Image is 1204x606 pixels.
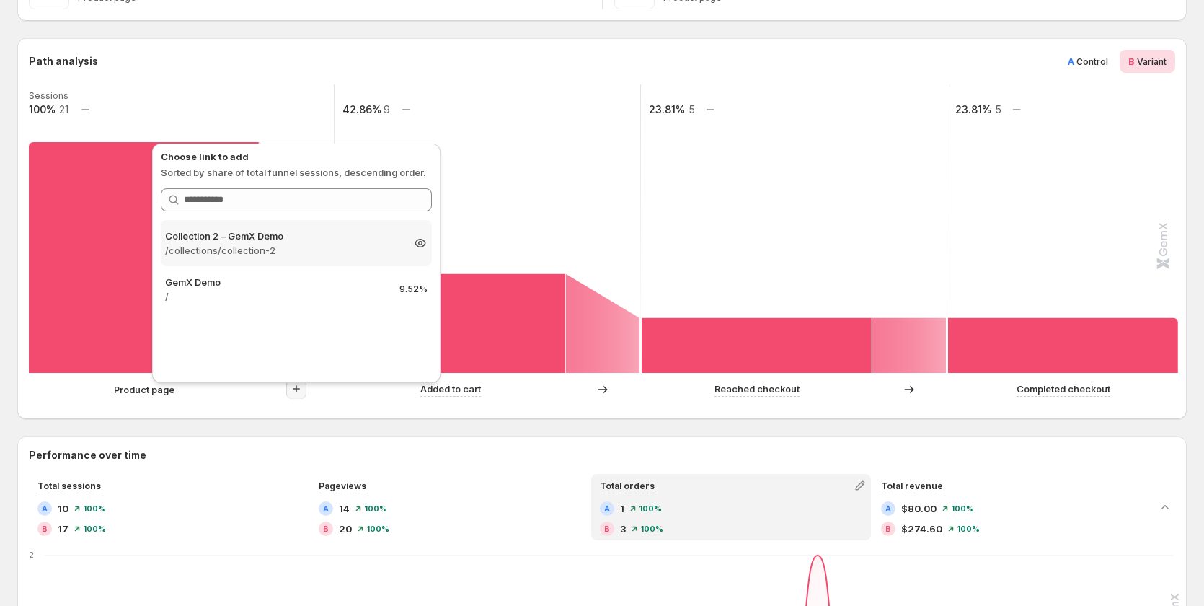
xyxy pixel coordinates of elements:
span: Pageviews [319,480,366,491]
p: /collections/collection-2 [165,243,402,258]
text: 23.81% [649,103,685,115]
p: / [165,289,388,304]
text: 9 [384,103,390,115]
p: Product page [114,382,174,397]
text: Sessions [29,90,68,101]
h2: B [323,524,329,533]
text: 2 [29,550,34,560]
span: 10 [58,501,68,516]
span: A [1068,56,1074,67]
h3: Path analysis [29,54,98,69]
span: Variant [1137,56,1167,67]
span: 3 [620,522,626,536]
span: 20 [339,522,352,536]
h2: Performance over time [29,448,1175,462]
h2: B [885,524,891,533]
span: 17 [58,522,68,536]
h2: A [604,504,610,513]
span: 100% [83,504,106,513]
path: Added to cart: 9 [335,274,565,373]
p: GemX Demo [165,275,388,289]
h2: A [42,504,48,513]
span: B [1128,56,1135,67]
span: 100% [957,524,980,533]
span: 100% [951,504,974,513]
h2: A [323,504,329,513]
button: Collapse chart [1155,497,1175,517]
p: Reached checkout [714,382,800,396]
h2: B [42,524,48,533]
p: 9.52% [399,284,428,295]
span: Total orders [600,480,655,491]
span: 100% [640,524,663,533]
span: Control [1076,56,1108,67]
span: 100% [639,504,662,513]
span: 1 [620,501,624,516]
span: 100% [83,524,106,533]
text: 42.86% [342,103,381,115]
p: Sorted by share of total funnel sessions, descending order. [161,165,432,180]
p: Completed checkout [1017,382,1110,396]
span: 14 [339,501,350,516]
span: 100% [364,504,387,513]
h2: B [604,524,610,533]
h2: A [885,504,891,513]
span: Total sessions [37,480,101,491]
text: 5 [689,103,695,115]
span: 100% [366,524,389,533]
text: 5 [995,103,1001,115]
span: $80.00 [901,501,937,516]
p: Choose link to add [161,149,432,164]
text: 21 [59,103,68,115]
p: Added to cart [420,382,481,396]
span: Total revenue [881,480,943,491]
text: 100% [29,103,56,115]
p: Collection 2 – GemX Demo [165,229,402,243]
span: $274.60 [901,522,942,536]
text: 23.81% [955,103,991,115]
